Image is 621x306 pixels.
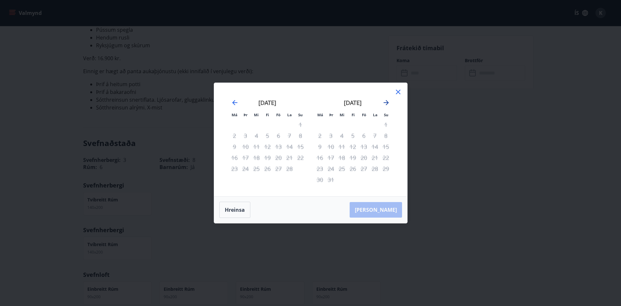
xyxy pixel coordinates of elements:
td: Not available. mánudagur, 30. mars 2026 [314,174,325,185]
small: Su [384,112,388,117]
td: Not available. fimmtudagur, 12. febrúar 2026 [262,141,273,152]
td: Not available. föstudagur, 13. febrúar 2026 [273,141,284,152]
td: Not available. mánudagur, 9. febrúar 2026 [229,141,240,152]
td: Not available. mánudagur, 23. mars 2026 [314,163,325,174]
td: Not available. mánudagur, 2. mars 2026 [314,130,325,141]
td: Not available. föstudagur, 6. mars 2026 [358,130,369,141]
td: Not available. mánudagur, 9. mars 2026 [314,141,325,152]
small: Má [232,112,237,117]
button: Hreinsa [219,202,250,218]
div: Move backward to switch to the previous month. [231,99,239,107]
strong: [DATE] [258,99,276,107]
td: Not available. fimmtudagur, 12. mars 2026 [347,141,358,152]
td: Not available. fimmtudagur, 5. mars 2026 [347,130,358,141]
td: Not available. þriðjudagur, 10. febrúar 2026 [240,141,251,152]
td: Not available. fimmtudagur, 19. mars 2026 [347,152,358,163]
td: Not available. sunnudagur, 8. febrúar 2026 [295,130,306,141]
td: Not available. föstudagur, 27. mars 2026 [358,163,369,174]
small: Fö [276,112,280,117]
td: Not available. föstudagur, 20. mars 2026 [358,152,369,163]
small: Þr [329,112,333,117]
td: Not available. laugardagur, 28. febrúar 2026 [284,163,295,174]
small: Fi [266,112,269,117]
td: Not available. fimmtudagur, 19. febrúar 2026 [262,152,273,163]
td: Not available. miðvikudagur, 18. mars 2026 [336,152,347,163]
small: Mi [340,112,344,117]
td: Not available. miðvikudagur, 11. mars 2026 [336,141,347,152]
td: Not available. miðvikudagur, 4. mars 2026 [336,130,347,141]
td: Not available. mánudagur, 16. mars 2026 [314,152,325,163]
td: Not available. sunnudagur, 22. mars 2026 [380,152,391,163]
td: Not available. þriðjudagur, 31. mars 2026 [325,174,336,185]
strong: [DATE] [344,99,362,107]
small: Fö [362,112,366,117]
td: Not available. miðvikudagur, 4. febrúar 2026 [251,130,262,141]
small: La [373,112,377,117]
td: Not available. sunnudagur, 29. mars 2026 [380,163,391,174]
td: Not available. miðvikudagur, 25. febrúar 2026 [251,163,262,174]
small: Su [298,112,303,117]
td: Not available. þriðjudagur, 24. mars 2026 [325,163,336,174]
td: Not available. þriðjudagur, 24. febrúar 2026 [240,163,251,174]
small: Þr [244,112,247,117]
td: Not available. þriðjudagur, 3. febrúar 2026 [240,130,251,141]
td: Not available. föstudagur, 13. mars 2026 [358,141,369,152]
td: Not available. sunnudagur, 15. mars 2026 [380,141,391,152]
small: Má [317,112,323,117]
td: Not available. sunnudagur, 8. mars 2026 [380,130,391,141]
td: Not available. föstudagur, 27. febrúar 2026 [273,163,284,174]
div: Calendar [222,91,399,188]
small: Mi [254,112,259,117]
td: Not available. föstudagur, 20. febrúar 2026 [273,152,284,163]
td: Not available. fimmtudagur, 5. febrúar 2026 [262,130,273,141]
td: Not available. þriðjudagur, 17. mars 2026 [325,152,336,163]
td: Not available. þriðjudagur, 17. febrúar 2026 [240,152,251,163]
td: Not available. laugardagur, 14. mars 2026 [369,141,380,152]
td: Not available. sunnudagur, 22. febrúar 2026 [295,152,306,163]
td: Not available. mánudagur, 16. febrúar 2026 [229,152,240,163]
div: Move forward to switch to the next month. [382,99,390,107]
td: Not available. miðvikudagur, 11. febrúar 2026 [251,141,262,152]
td: Not available. mánudagur, 23. febrúar 2026 [229,163,240,174]
small: Fi [352,112,355,117]
td: Not available. þriðjudagur, 3. mars 2026 [325,130,336,141]
td: Not available. laugardagur, 21. febrúar 2026 [284,152,295,163]
td: Not available. föstudagur, 6. febrúar 2026 [273,130,284,141]
td: Not available. laugardagur, 7. mars 2026 [369,130,380,141]
td: Not available. sunnudagur, 1. febrúar 2026 [295,119,306,130]
td: Not available. miðvikudagur, 18. febrúar 2026 [251,152,262,163]
td: Not available. þriðjudagur, 10. mars 2026 [325,141,336,152]
td: Not available. laugardagur, 7. febrúar 2026 [284,130,295,141]
td: Not available. mánudagur, 2. febrúar 2026 [229,130,240,141]
td: Not available. fimmtudagur, 26. mars 2026 [347,163,358,174]
td: Not available. miðvikudagur, 25. mars 2026 [336,163,347,174]
td: Not available. laugardagur, 28. mars 2026 [369,163,380,174]
td: Not available. sunnudagur, 15. febrúar 2026 [295,141,306,152]
td: Not available. sunnudagur, 1. mars 2026 [380,119,391,130]
td: Not available. laugardagur, 21. mars 2026 [369,152,380,163]
td: Not available. laugardagur, 14. febrúar 2026 [284,141,295,152]
small: La [287,112,292,117]
td: Not available. fimmtudagur, 26. febrúar 2026 [262,163,273,174]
